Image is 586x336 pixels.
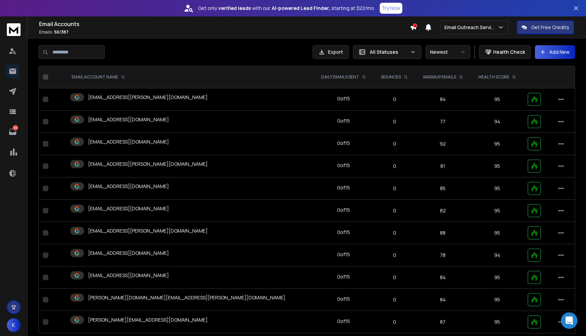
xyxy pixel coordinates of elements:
div: 0 of 15 [337,207,350,213]
div: 0 of 15 [337,318,350,325]
p: 510 [13,125,18,130]
div: 0 of 15 [337,273,350,280]
td: 77 [415,111,471,133]
td: 95 [471,222,524,244]
div: 0 of 15 [337,162,350,169]
p: All Statuses [370,49,407,55]
p: 0 [378,185,411,192]
td: 94 [471,244,524,266]
td: 84 [415,88,471,111]
p: 0 [378,96,411,103]
div: 0 of 15 [337,117,350,124]
p: [PERSON_NAME][DOMAIN_NAME][EMAIL_ADDRESS][PERSON_NAME][DOMAIN_NAME] [88,294,285,301]
td: 85 [415,177,471,200]
button: Health Check [479,45,531,59]
td: 87 [415,311,471,333]
p: 0 [378,163,411,170]
p: HEALTH SCORE [478,74,509,80]
td: 78 [415,244,471,266]
p: 0 [378,274,411,281]
p: Get only with our starting at $22/mo [198,5,374,12]
td: 92 [415,133,471,155]
p: [EMAIL_ADDRESS][DOMAIN_NAME] [88,205,169,212]
p: [EMAIL_ADDRESS][PERSON_NAME][DOMAIN_NAME] [88,227,208,234]
p: [EMAIL_ADDRESS][PERSON_NAME][DOMAIN_NAME] [88,94,208,101]
td: 95 [471,155,524,177]
div: Open Intercom Messenger [561,312,577,329]
a: 510 [6,125,20,139]
td: 82 [415,200,471,222]
button: Try Now [380,3,402,14]
div: 0 of 15 [337,140,350,147]
button: Add New [535,45,575,59]
p: WARMUP EMAILS [423,74,456,80]
div: 0 of 15 [337,296,350,302]
td: 95 [471,133,524,155]
strong: AI-powered Lead Finder, [272,5,330,12]
strong: verified leads [218,5,251,12]
td: 95 [471,311,524,333]
p: [EMAIL_ADDRESS][DOMAIN_NAME] [88,183,169,190]
button: K [7,318,21,332]
p: BOUNCES [381,74,401,80]
img: logo [7,23,21,36]
td: 95 [471,177,524,200]
p: Get Free Credits [531,24,569,31]
div: 0 of 15 [337,229,350,236]
td: 84 [415,289,471,311]
p: [EMAIL_ADDRESS][DOMAIN_NAME] [88,272,169,279]
td: 95 [471,200,524,222]
h1: Email Accounts [39,20,410,28]
p: [EMAIL_ADDRESS][DOMAIN_NAME] [88,116,169,123]
p: [EMAIL_ADDRESS][DOMAIN_NAME] [88,250,169,257]
p: DAILY EMAILS SENT [321,74,359,80]
p: 0 [378,118,411,125]
p: 0 [378,319,411,325]
td: 95 [471,289,524,311]
p: 0 [378,229,411,236]
button: Get Free Credits [517,21,574,34]
p: Try Now [382,5,400,12]
td: 84 [415,266,471,289]
p: 0 [378,140,411,147]
td: 81 [415,155,471,177]
td: 95 [471,88,524,111]
p: Health Check [493,49,525,55]
div: 0 of 15 [337,184,350,191]
p: 0 [378,207,411,214]
span: 50 / 387 [54,29,69,35]
button: Export [313,45,349,59]
p: [PERSON_NAME][EMAIL_ADDRESS][DOMAIN_NAME] [88,316,208,323]
p: 0 [378,296,411,303]
td: 95 [471,266,524,289]
p: [EMAIL_ADDRESS][PERSON_NAME][DOMAIN_NAME] [88,161,208,167]
div: 0 of 15 [337,95,350,102]
td: 94 [471,111,524,133]
button: Newest [426,45,470,59]
p: Emails : [39,29,410,35]
div: 0 of 15 [337,251,350,258]
p: Email Outreach Service [444,24,498,31]
p: 0 [378,252,411,259]
div: EMAIL ACCOUNT NAME [72,74,125,80]
p: [EMAIL_ADDRESS][DOMAIN_NAME] [88,138,169,145]
td: 88 [415,222,471,244]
